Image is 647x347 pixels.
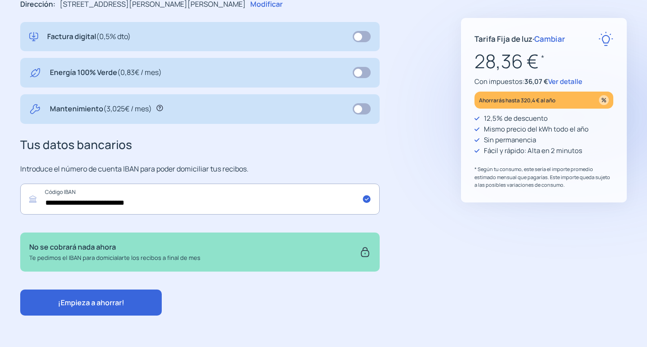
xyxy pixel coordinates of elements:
[359,242,371,262] img: secure.svg
[548,77,582,86] span: Ver detalle
[29,253,200,263] p: Te pedimos el IBAN para domicialarte los recibos a final de mes
[29,103,41,115] img: tool.svg
[50,67,162,79] p: Energía 100% Verde
[29,31,38,43] img: digital-invoice.svg
[20,163,380,175] p: Introduce el número de cuenta IBAN para poder domiciliar tus recibos.
[484,135,536,145] p: Sin permanencia
[58,298,124,307] span: ¡Empieza a ahorrar!
[96,31,131,41] span: (0,5% dto)
[524,77,548,86] span: 36,07 €
[474,165,613,189] p: * Según tu consumo, este sería el importe promedio estimado mensual que pagarías. Este importe qu...
[474,33,565,45] p: Tarifa Fija de luz ·
[484,113,548,124] p: 12,5% de descuento
[117,67,162,77] span: (0,83€ / mes)
[598,31,613,46] img: rate-E.svg
[534,34,565,44] span: Cambiar
[484,124,589,135] p: Mismo precio del kWh todo el año
[599,95,609,105] img: percentage_icon.svg
[103,104,152,114] span: (3,025€ / mes)
[474,76,613,87] p: Con impuestos:
[20,290,162,316] button: ¡Empieza a ahorrar!
[29,67,41,79] img: energy-green.svg
[47,31,131,43] p: Factura digital
[29,242,200,253] p: No se cobrará nada ahora
[474,46,613,76] p: 28,36 €
[20,136,380,154] h3: Tus datos bancarios
[50,103,152,115] p: Mantenimiento
[484,145,582,156] p: Fácil y rápido: Alta en 2 minutos
[479,95,555,105] p: Ahorrarás hasta 320,4 € al año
